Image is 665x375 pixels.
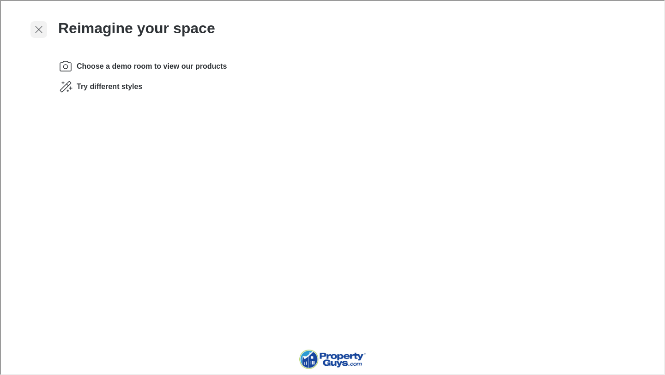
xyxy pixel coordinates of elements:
a: Visit Property Guys homepage [295,349,369,368]
button: Exit visualizer [30,20,46,37]
span: Try different styles [76,81,141,91]
span: Choose a demo room to view our products [76,60,226,71]
ol: Instructions [57,58,230,93]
